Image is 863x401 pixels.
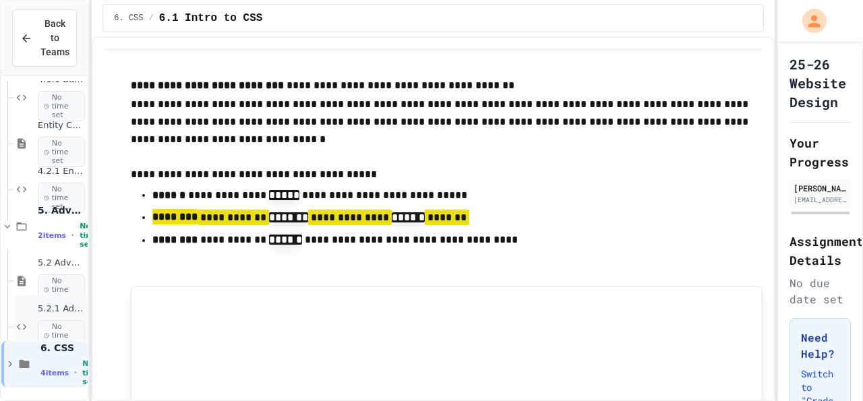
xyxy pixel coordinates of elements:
[38,137,85,168] span: No time set
[790,133,851,171] h2: Your Progress
[40,369,69,377] span: 4 items
[794,195,847,205] div: [EMAIL_ADDRESS][DOMAIN_NAME]
[71,230,74,241] span: •
[74,367,77,378] span: •
[790,55,851,111] h1: 25-26 Website Design
[38,120,85,131] span: Entity Codes
[38,303,85,315] span: 5.2.1 Advanced Tables
[114,13,143,24] span: 6. CSS
[38,320,85,351] span: No time set
[38,166,85,177] span: 4.2.1 Entity Codes
[790,275,851,307] div: No due date set
[38,231,66,240] span: 2 items
[38,91,85,122] span: No time set
[38,204,85,216] span: 5. Advanced Tables
[38,183,85,214] span: No time set
[794,182,847,194] div: [PERSON_NAME]
[801,330,839,362] h3: Need Help?
[40,342,85,354] span: 6. CSS
[38,257,85,269] span: 5.2 Advanced Tables
[159,10,263,26] span: 6.1 Intro to CSS
[40,17,69,59] span: Back to Teams
[38,274,85,305] span: No time set
[149,13,154,24] span: /
[788,5,830,36] div: My Account
[80,222,98,249] span: No time set
[12,9,77,67] button: Back to Teams
[790,232,851,270] h2: Assignment Details
[82,359,101,386] span: No time set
